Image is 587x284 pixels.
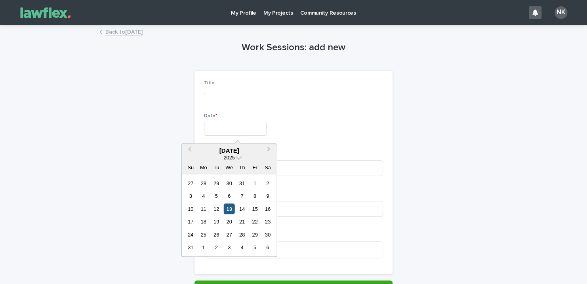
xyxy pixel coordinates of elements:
div: Su [185,162,196,173]
h1: Work Sessions: add new [194,42,393,53]
div: Choose Tuesday, August 12th, 2025 [211,203,222,214]
div: Choose Friday, September 5th, 2025 [250,242,260,253]
div: Choose Thursday, July 31st, 2025 [236,178,247,188]
div: Choose Tuesday, August 19th, 2025 [211,216,222,227]
div: Choose Monday, August 18th, 2025 [198,216,209,227]
div: Choose Wednesday, August 27th, 2025 [224,229,234,240]
div: We [224,162,234,173]
div: Choose Monday, August 4th, 2025 [198,191,209,201]
div: Choose Tuesday, August 26th, 2025 [211,229,222,240]
div: Choose Thursday, August 21st, 2025 [236,216,247,227]
div: Choose Sunday, August 17th, 2025 [185,216,196,227]
span: 2025 [223,155,234,161]
div: NK [555,6,567,19]
div: Choose Sunday, August 31st, 2025 [185,242,196,253]
div: Choose Saturday, August 9th, 2025 [262,191,273,201]
div: Choose Monday, August 11th, 2025 [198,203,209,214]
div: Choose Wednesday, August 20th, 2025 [224,216,234,227]
div: Choose Friday, August 22nd, 2025 [250,216,260,227]
div: Choose Monday, September 1st, 2025 [198,242,209,253]
p: - [204,89,383,97]
div: Choose Tuesday, July 29th, 2025 [211,178,222,188]
div: Choose Friday, August 29th, 2025 [250,229,260,240]
div: Choose Friday, August 15th, 2025 [250,203,260,214]
div: Choose Tuesday, September 2nd, 2025 [211,242,222,253]
div: Choose Thursday, August 7th, 2025 [236,191,247,201]
div: Choose Thursday, August 28th, 2025 [236,229,247,240]
a: Back to[DATE] [105,27,143,36]
div: Choose Sunday, July 27th, 2025 [185,178,196,188]
div: Fr [250,162,260,173]
span: Date [204,114,217,118]
div: Choose Tuesday, August 5th, 2025 [211,191,222,201]
div: Choose Saturday, September 6th, 2025 [262,242,273,253]
div: Tu [211,162,222,173]
div: Choose Saturday, August 16th, 2025 [262,203,273,214]
button: Next Month [263,144,276,157]
span: Title [204,81,215,85]
div: Choose Wednesday, August 13th, 2025 [224,203,234,214]
div: Choose Thursday, August 14th, 2025 [236,203,247,214]
div: Choose Wednesday, July 30th, 2025 [224,178,234,188]
div: Choose Sunday, August 24th, 2025 [185,229,196,240]
div: Choose Thursday, September 4th, 2025 [236,242,247,253]
div: Mo [198,162,209,173]
img: Gnvw4qrBSHOAfo8VMhG6 [16,5,75,21]
div: Choose Friday, August 8th, 2025 [250,191,260,201]
div: [DATE] [182,147,277,154]
div: Choose Monday, August 25th, 2025 [198,229,209,240]
div: Choose Monday, July 28th, 2025 [198,178,209,188]
div: Choose Friday, August 1st, 2025 [250,178,260,188]
div: Choose Saturday, August 2nd, 2025 [262,178,273,188]
div: Sa [262,162,273,173]
div: Choose Wednesday, August 6th, 2025 [224,191,234,201]
div: Choose Wednesday, September 3rd, 2025 [224,242,234,253]
button: Previous Month [183,144,195,157]
div: Choose Sunday, August 10th, 2025 [185,203,196,214]
div: Choose Saturday, August 23rd, 2025 [262,216,273,227]
div: Choose Sunday, August 3rd, 2025 [185,191,196,201]
div: Choose Saturday, August 30th, 2025 [262,229,273,240]
div: month 2025-08 [184,177,274,254]
div: Th [236,162,247,173]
